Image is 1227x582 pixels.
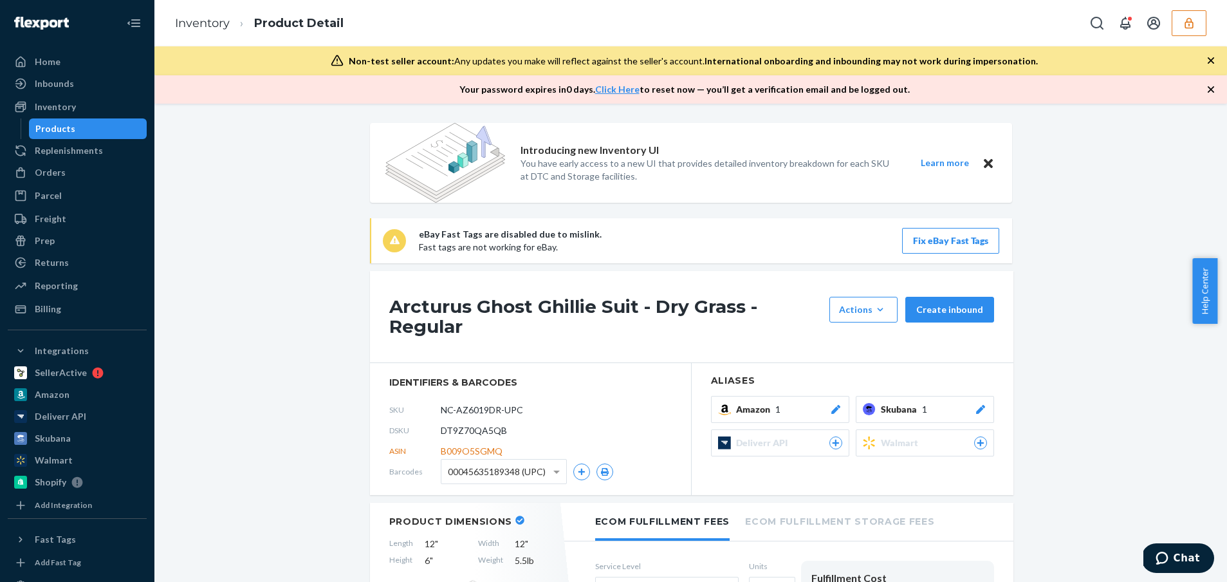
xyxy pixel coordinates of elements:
[775,403,780,416] span: 1
[1192,258,1217,324] button: Help Center
[705,55,1038,66] span: International onboarding and inbounding may not work during impersonation.
[35,166,66,179] div: Orders
[175,16,230,30] a: Inventory
[902,228,999,254] button: Fix eBay Fast Tags
[35,476,66,489] div: Shopify
[595,84,640,95] a: Click Here
[1143,543,1214,576] iframe: Opens a widget where you can chat to one of our agents
[35,410,86,423] div: Deliverr API
[595,503,730,541] li: Ecom Fulfillment Fees
[35,454,73,467] div: Walmart
[8,299,147,319] a: Billing
[515,554,557,567] span: 5.5 lb
[435,538,438,549] span: "
[35,122,75,135] div: Products
[349,55,454,66] span: Non-test seller account:
[419,241,602,254] p: Fast tags are not working for eBay.
[521,143,659,158] p: Introducing new Inventory UI
[711,396,849,423] button: Amazon1
[711,429,849,456] button: Deliverr API
[8,450,147,471] a: Walmart
[165,5,354,42] ol: breadcrumbs
[905,297,994,323] button: Create inbound
[8,555,147,570] a: Add Fast Tag
[35,212,66,225] div: Freight
[8,498,147,513] a: Add Integration
[595,561,739,572] label: Service Level
[35,500,92,511] div: Add Integration
[389,466,441,477] span: Barcodes
[389,376,672,389] span: identifiers & barcodes
[8,162,147,183] a: Orders
[14,17,69,30] img: Flexport logo
[8,362,147,383] a: SellerActive
[419,228,602,241] p: eBay Fast Tags are disabled due to mislink.
[1084,10,1110,36] button: Open Search Box
[8,406,147,427] a: Deliverr API
[35,55,60,68] div: Home
[525,538,528,549] span: "
[430,555,433,566] span: "
[839,303,888,316] div: Actions
[8,73,147,94] a: Inbounds
[35,344,89,357] div: Integrations
[254,16,344,30] a: Product Detail
[1141,10,1167,36] button: Open account menu
[515,538,557,550] span: 12
[8,341,147,361] button: Integrations
[8,185,147,206] a: Parcel
[35,557,81,568] div: Add Fast Tag
[8,384,147,405] a: Amazon
[829,297,898,323] button: Actions
[389,404,441,415] span: SKU
[441,445,503,458] span: B009O5SGMQ
[478,554,503,567] span: Weight
[35,303,61,315] div: Billing
[121,10,147,36] button: Close Navigation
[425,554,466,567] span: 6
[35,189,62,202] div: Parcel
[521,157,898,183] p: You have early access to a new UI that provides detailed inventory breakdown for each SKU at DTC ...
[35,533,76,546] div: Fast Tags
[856,396,994,423] button: Skubana1
[8,52,147,72] a: Home
[389,425,441,436] span: DSKU
[35,256,69,269] div: Returns
[389,538,413,550] span: Length
[389,446,441,456] span: ASIN
[8,140,147,161] a: Replenishments
[389,297,823,337] h1: Arcturus Ghost Ghillie Suit - Dry Grass - Regular
[711,376,994,386] h2: Aliases
[389,554,413,567] span: Height
[389,516,513,527] h2: Product Dimensions
[448,461,546,483] span: 00045635189348 (UPC)
[8,252,147,273] a: Returns
[35,432,71,445] div: Skubana
[35,388,69,401] div: Amazon
[35,77,74,90] div: Inbounds
[8,529,147,550] button: Fast Tags
[35,144,103,157] div: Replenishments
[736,436,793,449] span: Deliverr API
[35,366,87,379] div: SellerActive
[856,429,994,456] button: Walmart
[8,230,147,251] a: Prep
[8,428,147,449] a: Skubana
[980,155,997,171] button: Close
[29,118,147,139] a: Products
[385,123,505,203] img: new-reports-banner-icon.82668bd98b6a51aee86340f2a7b77ae3.png
[35,100,76,113] div: Inventory
[478,538,503,550] span: Width
[35,279,78,292] div: Reporting
[913,155,977,171] button: Learn more
[425,538,466,550] span: 12
[35,234,55,247] div: Prep
[8,209,147,229] a: Freight
[881,436,923,449] span: Walmart
[922,403,927,416] span: 1
[8,276,147,296] a: Reporting
[1112,10,1138,36] button: Open notifications
[8,97,147,117] a: Inventory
